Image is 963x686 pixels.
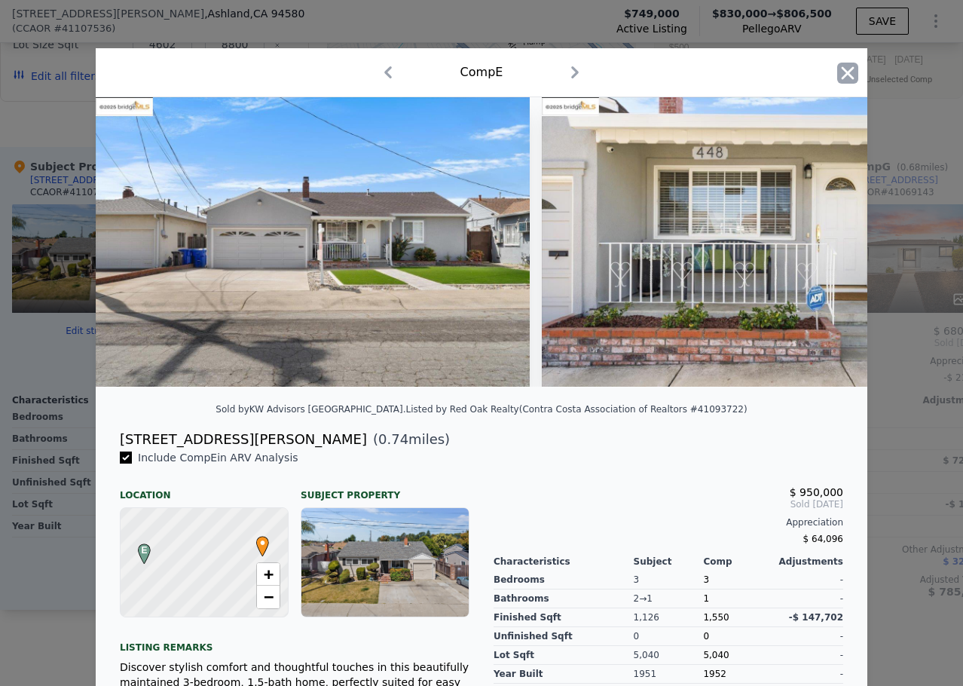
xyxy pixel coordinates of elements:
div: - [773,590,843,608]
div: Lot Sqft [494,646,634,665]
span: 3 [703,574,709,585]
div: 5,040 [634,646,704,665]
span: E [134,544,154,557]
div: Subject [634,556,704,568]
div: - [773,646,843,665]
div: [STREET_ADDRESS][PERSON_NAME] [120,429,367,450]
span: $ 950,000 [790,486,843,498]
a: Zoom out [257,586,280,608]
span: Sold [DATE] [494,498,843,510]
a: Zoom in [257,563,280,586]
span: 5,040 [703,650,729,660]
div: 1951 [634,665,704,684]
div: - [773,571,843,590]
div: 1952 [703,665,773,684]
span: -$ 147,702 [789,612,843,623]
div: 3 [634,571,704,590]
div: Bedrooms [494,571,634,590]
div: Subject Property [301,477,469,501]
div: Appreciation [494,516,843,528]
div: E [134,544,143,553]
div: Listed by Red Oak Realty (Contra Costa Association of Realtors #41093722) [406,404,747,415]
div: Location [120,477,289,501]
div: Adjustments [773,556,843,568]
div: • [252,536,261,545]
div: 2 → 1 [634,590,704,608]
span: • [252,531,273,554]
span: 0.74 [378,431,408,447]
div: Comp [703,556,773,568]
img: Property Img [96,97,530,387]
span: 1,550 [703,612,729,623]
div: Comp E [460,63,503,81]
div: Characteristics [494,556,634,568]
div: Listing remarks [120,629,469,654]
div: Finished Sqft [494,608,634,627]
div: - [773,665,843,684]
span: $ 64,096 [803,534,843,544]
span: + [264,565,274,583]
span: − [264,587,274,606]
span: Include Comp E in ARV Analysis [132,452,304,464]
div: - [773,627,843,646]
div: 1,126 [634,608,704,627]
div: 0 [634,627,704,646]
span: 0 [703,631,709,642]
div: Year Built [494,665,634,684]
div: Unfinished Sqft [494,627,634,646]
div: Bathrooms [494,590,634,608]
div: Sold by KW Advisors [GEOGRAPHIC_DATA] . [216,404,405,415]
span: ( miles) [367,429,450,450]
div: 1 [703,590,773,608]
